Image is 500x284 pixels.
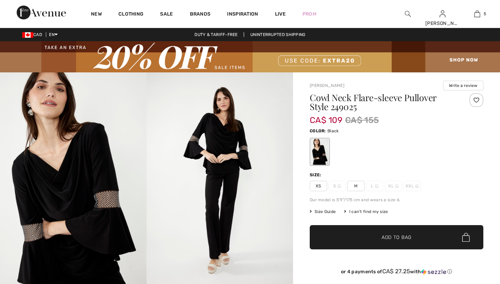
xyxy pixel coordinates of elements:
[337,184,341,188] img: ring-m.svg
[440,10,445,17] a: Sign In
[440,10,445,18] img: My Info
[403,181,421,191] span: XXL
[310,268,483,277] div: or 4 payments ofCA$ 27.25withSezzle Click to learn more about Sezzle
[425,20,459,27] div: [PERSON_NAME]
[347,181,365,191] span: M
[22,32,33,38] img: Canadian Dollar
[415,184,419,188] img: ring-m.svg
[310,208,336,215] span: Size Guide
[344,208,388,215] div: I can't find my size
[443,81,483,90] button: Write a review
[310,181,327,191] span: XS
[310,93,455,111] h1: Cowl Neck Flare-sleeve Pullover Style 249025
[302,10,316,18] a: Prom
[327,128,339,133] span: Black
[91,11,102,18] a: New
[474,10,480,18] img: My Bag
[160,11,173,18] a: Sale
[310,197,483,203] div: Our model is 5'9"/175 cm and wears a size 6.
[460,10,494,18] a: 5
[395,184,399,188] img: ring-m.svg
[275,10,286,18] a: Live
[310,172,323,178] div: Size:
[328,181,346,191] span: S
[366,181,383,191] span: L
[385,181,402,191] span: XL
[375,184,378,188] img: ring-m.svg
[382,268,410,275] span: CA$ 27.25
[405,10,411,18] img: search the website
[310,268,483,275] div: or 4 payments of with
[227,11,258,18] span: Inspiration
[310,225,483,249] button: Add to Bag
[310,83,344,88] a: [PERSON_NAME]
[190,11,211,18] a: Brands
[17,6,66,19] img: 1ère Avenue
[49,32,58,37] span: EN
[421,269,446,275] img: Sezzle
[382,234,411,241] span: Add to Bag
[118,11,143,18] a: Clothing
[22,32,45,37] span: CAD
[484,11,486,17] span: 5
[310,128,326,133] span: Color:
[310,108,342,125] span: CA$ 109
[345,114,379,126] span: CA$ 155
[311,139,329,165] div: Black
